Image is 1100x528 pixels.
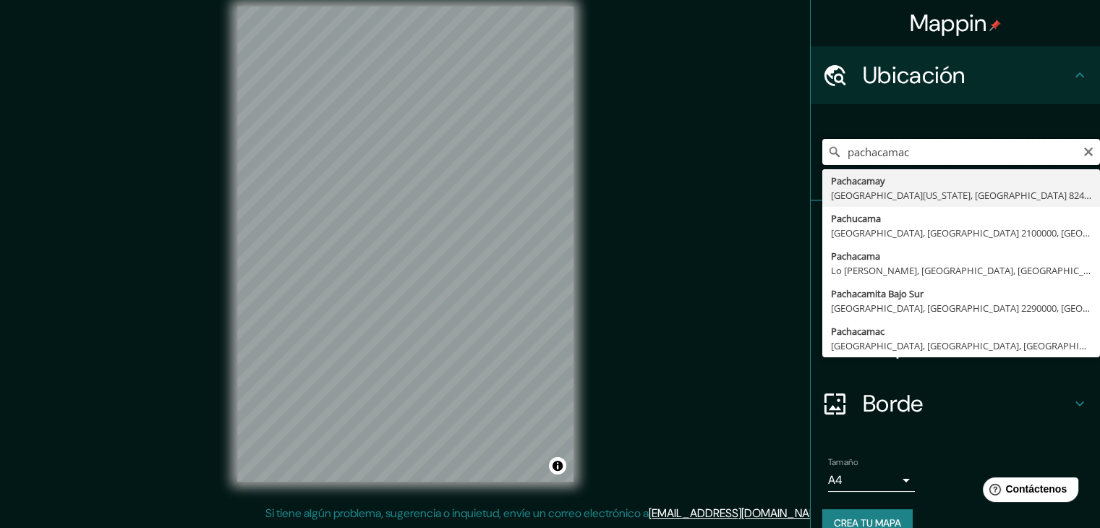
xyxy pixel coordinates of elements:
[1083,144,1094,158] button: Claro
[265,506,649,521] font: Si tiene algún problema, sugerencia o inquietud, envíe un correo electrónico a
[831,211,1091,226] div: Pachucama
[237,7,574,482] canvas: Mapa
[811,317,1100,375] div: Disposición
[811,375,1100,433] div: Borde
[811,46,1100,104] div: Ubicación
[831,286,1091,301] div: Pachacamita Bajo Sur
[863,60,965,90] font: Ubicación
[831,263,1091,278] div: Lo [PERSON_NAME], [GEOGRAPHIC_DATA], [GEOGRAPHIC_DATA]
[828,456,858,468] font: Tamaño
[971,472,1084,512] iframe: Lanzador de widgets de ayuda
[989,20,1001,31] img: pin-icon.png
[831,188,1091,203] div: [GEOGRAPHIC_DATA][US_STATE], [GEOGRAPHIC_DATA] 8240000, [GEOGRAPHIC_DATA]
[831,301,1091,315] div: [GEOGRAPHIC_DATA], [GEOGRAPHIC_DATA] 2290000, [GEOGRAPHIC_DATA]
[831,174,1091,188] div: Pachacamay
[822,139,1100,165] input: Elige tu ciudad o zona
[831,324,1091,338] div: Pachacamac
[828,469,915,492] div: A4
[828,472,843,487] font: A4
[549,457,566,474] button: Activar o desactivar atribución
[910,8,987,38] font: Mappin
[863,388,924,419] font: Borde
[811,259,1100,317] div: Estilo
[831,226,1091,240] div: [GEOGRAPHIC_DATA], [GEOGRAPHIC_DATA] 2100000, [GEOGRAPHIC_DATA]
[831,249,1091,263] div: Pachacama
[649,506,827,521] a: [EMAIL_ADDRESS][DOMAIN_NAME]
[831,338,1091,353] div: [GEOGRAPHIC_DATA], [GEOGRAPHIC_DATA], [GEOGRAPHIC_DATA]
[811,201,1100,259] div: Patas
